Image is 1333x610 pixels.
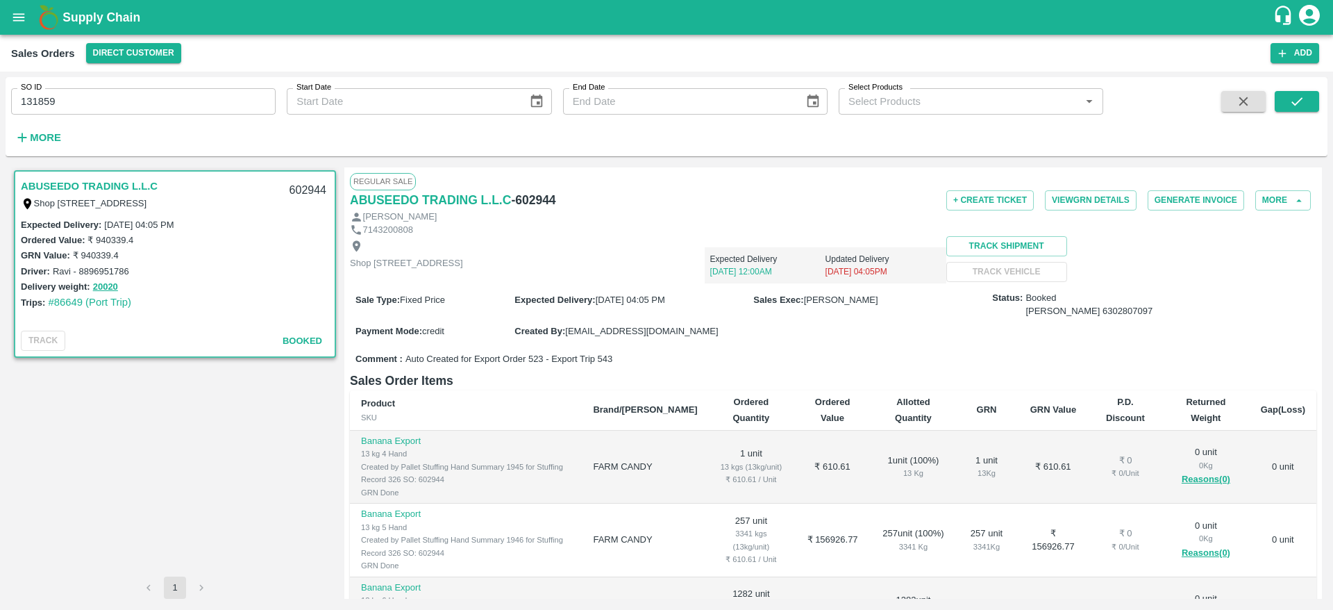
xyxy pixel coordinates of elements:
[350,257,463,270] p: Shop [STREET_ADDRESS]
[53,266,129,277] label: Ravi - 8896951786
[1173,520,1238,561] div: 0 unit
[135,577,215,599] nav: pagination navigation
[733,397,770,422] b: Ordered Quantity
[593,404,697,415] b: Brand/[PERSON_NAME]
[1173,532,1238,545] div: 0 Kg
[720,553,782,566] div: ₹ 610.61 / Unit
[1173,459,1238,472] div: 0 Kg
[361,508,571,521] p: Banana Export
[35,3,62,31] img: logo
[48,297,131,308] a: #86649 (Port Trip)
[350,371,1316,390] h6: Sales Order Items
[1100,527,1152,541] div: ₹ 0
[966,527,1007,553] div: 257 unit
[523,88,550,115] button: Choose date
[1186,397,1225,422] b: Returned Weight
[361,559,571,572] div: GRN Done
[1271,43,1319,63] button: Add
[361,435,571,448] p: Banana Export
[1080,92,1098,110] button: Open
[86,43,181,63] button: Select DC
[710,265,825,278] p: [DATE] 12:00AM
[104,220,174,230] label: [DATE] 04:05 PM
[709,431,794,504] td: 1 unit
[882,454,944,480] div: 1 unit ( 100 %)
[1148,190,1244,211] button: Generate Invoice
[565,326,718,336] span: [EMAIL_ADDRESS][DOMAIN_NAME]
[882,467,944,479] div: 13 Kg
[361,534,571,559] div: Created by Pallet Stuffing Hand Summary 1946 for Stuffing Record 326 SO: 602944
[1173,545,1238,561] button: Reasons(0)
[405,353,612,366] span: Auto Created for Export Order 523 - Export Trip 543
[794,431,871,504] td: ₹ 610.61
[815,397,850,422] b: Ordered Value
[21,266,50,277] label: Driver:
[400,295,445,305] span: Fixed Price
[361,594,571,607] div: 13 kg 6 Hand
[825,265,941,278] p: [DATE] 04:05PM
[966,454,1007,480] div: 1 unit
[563,88,794,115] input: End Date
[582,504,708,577] td: FARM CANDY
[87,235,133,245] label: ₹ 940339.4
[720,461,782,473] div: 13 kgs (13kg/unit)
[21,281,90,292] label: Delivery weight:
[11,88,276,115] input: Enter SO ID
[946,236,1067,256] button: Track Shipment
[296,82,331,93] label: Start Date
[709,504,794,577] td: 257 unit
[1297,3,1322,32] div: account of current user
[361,398,395,409] b: Product
[1173,472,1238,488] button: Reasons(0)
[287,88,518,115] input: Start Date
[582,431,708,504] td: FARM CANDY
[361,461,571,486] div: Created by Pallet Stuffing Hand Summary 1945 for Stuffing Record 326 SO: 602944
[511,190,555,210] h6: - 602944
[361,447,571,460] div: 13 kg 4 Hand
[361,486,571,499] div: GRN Done
[355,326,422,336] label: Payment Mode :
[1100,541,1152,553] div: ₹ 0 / Unit
[350,190,511,210] a: ABUSEEDO TRADING L.L.C
[11,126,65,149] button: More
[355,295,400,305] label: Sale Type :
[164,577,186,599] button: page 1
[21,177,158,195] a: ABUSEEDO TRADING L.L.C
[3,1,35,33] button: open drawer
[283,336,322,346] span: Booked
[1030,404,1076,415] b: GRN Value
[93,279,118,295] button: 20020
[34,198,147,208] label: Shop [STREET_ADDRESS]
[1173,446,1238,488] div: 0 unit
[363,211,437,224] p: [PERSON_NAME]
[1025,292,1152,318] span: Booked
[1261,404,1305,415] b: Gap(Loss)
[992,292,1023,305] label: Status:
[422,326,444,336] span: credit
[350,173,416,190] span: Regular Sale
[804,295,878,305] span: [PERSON_NAME]
[720,527,782,553] div: 3341 kgs (13kg/unit)
[21,297,45,308] label: Trips:
[966,467,1007,479] div: 13 Kg
[21,220,101,230] label: Expected Delivery :
[1106,397,1145,422] b: P.D. Discount
[882,541,944,553] div: 3341 Kg
[11,44,75,63] div: Sales Orders
[21,250,70,261] label: GRN Value:
[21,82,42,93] label: SO ID
[720,473,782,486] div: ₹ 610.61 / Unit
[895,397,932,422] b: Allotted Quantity
[355,353,403,366] label: Comment :
[596,295,665,305] span: [DATE] 04:05 PM
[794,504,871,577] td: ₹ 156926.77
[1018,431,1089,504] td: ₹ 610.61
[361,582,571,595] p: Banana Export
[281,174,335,207] div: 602944
[361,411,571,424] div: SKU
[1250,504,1316,577] td: 0 unit
[753,295,803,305] label: Sales Exec :
[710,253,825,265] p: Expected Delivery
[848,82,903,93] label: Select Products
